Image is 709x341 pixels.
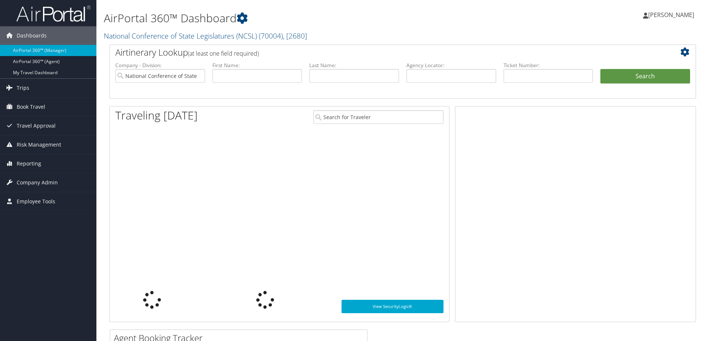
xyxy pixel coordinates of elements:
[188,49,259,58] span: (at least one field required)
[17,192,55,211] span: Employee Tools
[406,62,496,69] label: Agency Locator:
[283,31,307,41] span: , [ 2680 ]
[17,98,45,116] span: Book Travel
[313,110,443,124] input: Search for Traveler
[259,31,283,41] span: ( 70004 )
[17,135,61,154] span: Risk Management
[212,62,302,69] label: First Name:
[115,46,641,59] h2: Airtinerary Lookup
[504,62,593,69] label: Ticket Number:
[17,26,47,45] span: Dashboards
[600,69,690,84] button: Search
[17,173,58,192] span: Company Admin
[342,300,443,313] a: View SecurityLogic®
[648,11,694,19] span: [PERSON_NAME]
[17,79,29,97] span: Trips
[643,4,702,26] a: [PERSON_NAME]
[309,62,399,69] label: Last Name:
[104,31,307,41] a: National Conference of State Legislatures (NCSL)
[17,117,56,135] span: Travel Approval
[115,108,198,123] h1: Traveling [DATE]
[16,5,90,22] img: airportal-logo.png
[17,154,41,173] span: Reporting
[104,10,502,26] h1: AirPortal 360™ Dashboard
[115,62,205,69] label: Company - Division:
